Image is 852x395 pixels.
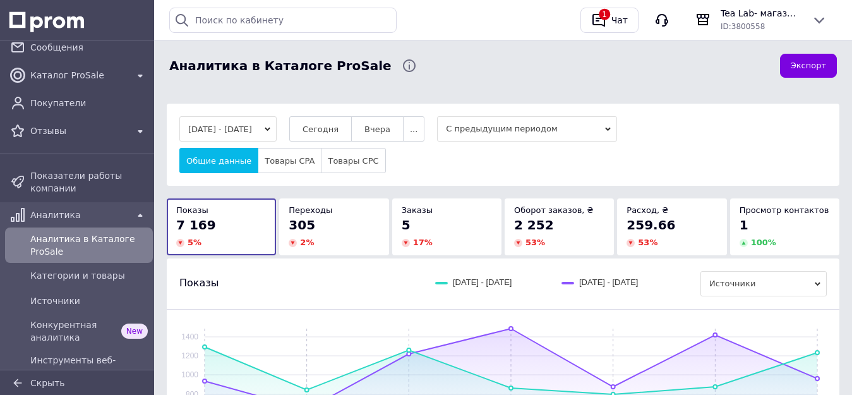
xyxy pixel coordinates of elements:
span: Показы [176,205,208,215]
span: Сообщения [30,41,148,54]
span: Каталог ProSale [30,69,128,82]
span: Переходы [289,205,332,215]
input: Поиск по кабинету [169,8,397,33]
span: ... [410,125,417,134]
span: Инструменты веб-аналитики [30,354,148,379]
div: Чат [609,11,630,30]
button: ... [403,116,424,142]
span: 2 % [300,238,314,247]
span: Скрыть [30,378,65,388]
span: 53 % [525,238,545,247]
span: 17 % [413,238,433,247]
span: Товары CPC [328,156,378,166]
span: Товары CPA [265,156,315,166]
button: Товары CPA [258,148,321,173]
span: ID: 3800558 [721,22,765,31]
span: С предыдущим периодом [437,116,617,142]
button: [DATE] - [DATE] [179,116,277,142]
text: 1200 [181,351,198,360]
span: Источники [700,271,827,296]
span: Вчера [364,125,390,134]
span: Отзывы [30,125,128,137]
span: Источники [30,295,148,307]
span: 1 [740,217,748,233]
span: Показы [179,276,219,290]
button: Общие данные [179,148,258,173]
span: Аналитика в Каталоге ProSale [30,233,148,258]
span: Расход, ₴ [627,205,668,215]
span: Сегодня [303,125,339,134]
text: 1000 [181,370,198,379]
span: Общие данные [186,156,251,166]
span: 5 % [188,238,201,247]
span: Покупатели [30,97,148,109]
span: 5 [402,217,411,233]
span: 259.66 [627,217,675,233]
span: New [121,324,148,339]
span: 100 % [751,238,776,247]
span: 7 169 [176,217,216,233]
button: Вчера [351,116,404,142]
span: 2 252 [514,217,554,233]
span: Показатели работы компании [30,169,148,195]
span: Аналитика [30,209,128,221]
span: Аналитика в Каталоге ProSale [169,57,392,75]
span: Tea Lab- магазин китайского чая. [721,7,801,20]
button: Экспорт [780,54,837,78]
span: 305 [289,217,315,233]
button: 1Чат [580,8,639,33]
span: Просмотр контактов [740,205,829,215]
span: 53 % [638,238,657,247]
button: Товары CPC [321,148,385,173]
span: Оборот заказов, ₴ [514,205,594,215]
span: Конкурентная аналитика [30,319,116,344]
span: Категории и товары [30,269,148,282]
button: Сегодня [289,116,352,142]
text: 1400 [181,332,198,341]
span: Заказы [402,205,433,215]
